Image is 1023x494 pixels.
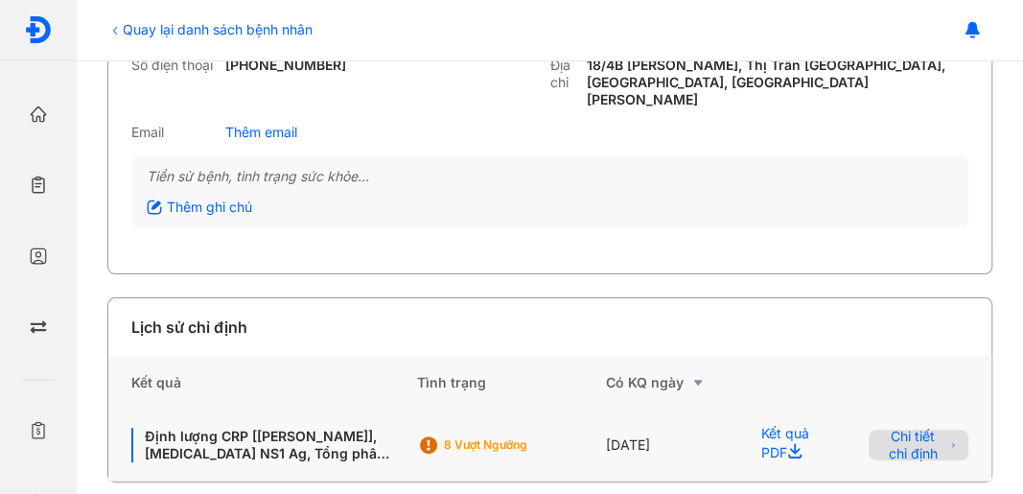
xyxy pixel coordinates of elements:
[147,199,252,216] div: Thêm ghi chú
[587,57,968,108] div: 18/4B [PERSON_NAME], Thị Trấn [GEOGRAPHIC_DATA], [GEOGRAPHIC_DATA], [GEOGRAPHIC_DATA][PERSON_NAME]
[131,57,218,108] div: Số điện thoại
[108,356,417,410] div: Kết quả
[605,371,737,394] div: Có KQ ngày
[225,124,297,141] div: Thêm email
[417,356,605,410] div: Tình trạng
[869,430,968,460] button: Chi tiết chỉ định
[225,57,346,108] div: [PHONE_NUMBER]
[605,410,737,482] div: [DATE]
[131,428,394,462] div: Định lượng CRP [[PERSON_NAME]], [MEDICAL_DATA] NS1 Ag, Tổng phân tích tế bào máu ngoại vi bằng hệ...
[147,168,953,185] div: Tiền sử bệnh, tình trạng sức khỏe...
[737,410,846,482] div: Kết quả PDF
[880,428,945,462] span: Chi tiết chỉ định
[131,124,218,141] div: Email
[550,57,579,108] div: Địa chỉ
[24,15,53,44] img: logo
[131,316,247,339] div: Lịch sử chỉ định
[107,19,313,39] div: Quay lại danh sách bệnh nhân
[444,437,597,453] div: 8 Vượt ngưỡng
